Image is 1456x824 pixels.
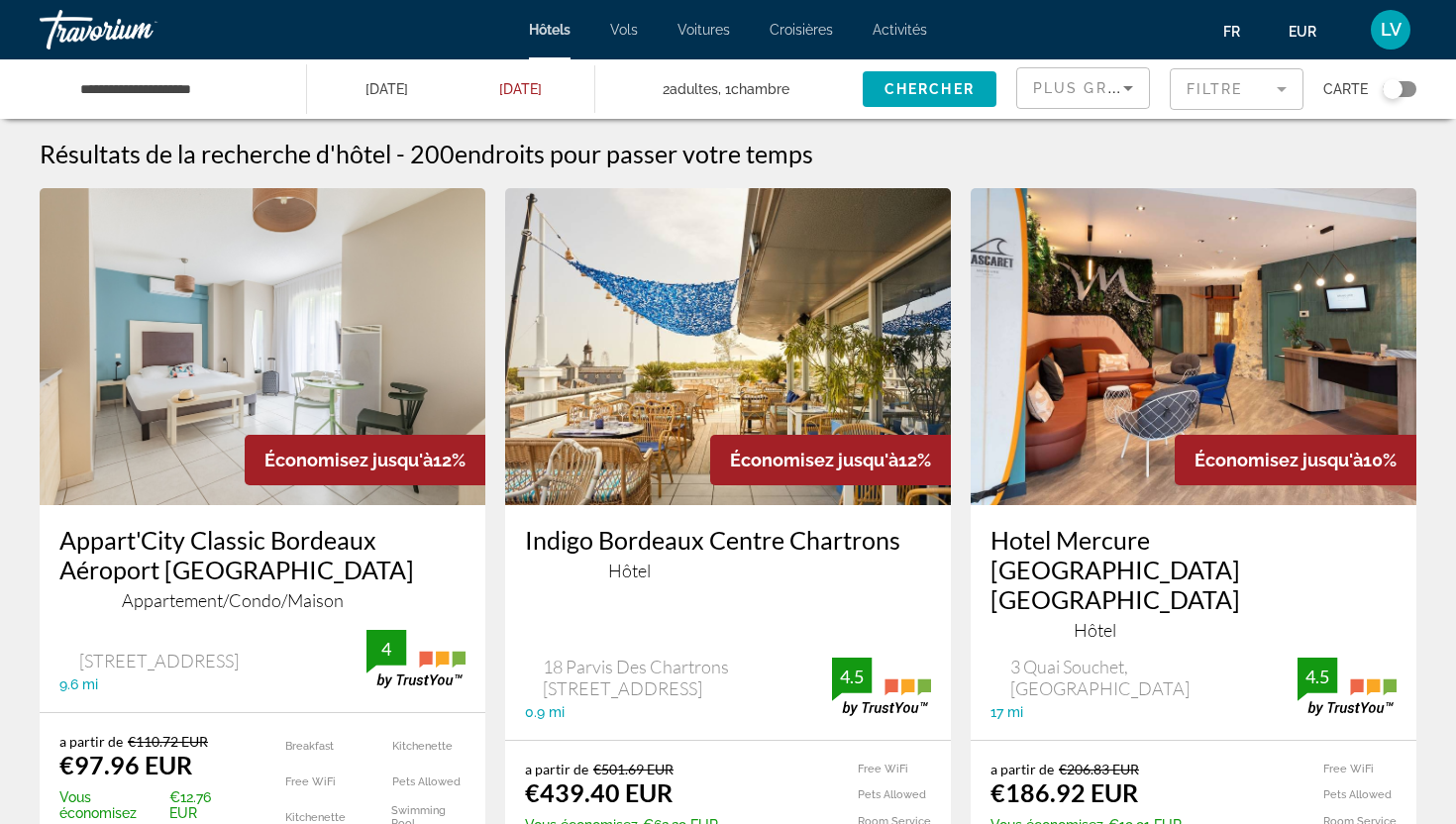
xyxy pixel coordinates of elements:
[873,22,927,38] a: Activités
[366,637,406,661] div: 4
[595,59,863,119] button: Travelers: 2 adults, 0 children
[40,188,485,505] img: Hotel image
[1033,80,1270,96] span: Plus grandes économies
[971,188,1416,505] img: Hotel image
[59,733,123,750] span: a partir de
[832,658,931,716] img: trustyou-badge.svg
[1289,24,1316,40] span: EUR
[359,769,466,794] li: Pets Allowed
[990,619,1397,641] div: 4 star Hotel
[718,75,789,103] span: , 1
[990,525,1397,614] a: Hotel Mercure [GEOGRAPHIC_DATA] [GEOGRAPHIC_DATA]
[59,676,98,692] span: 9.6 mi
[59,750,192,779] ins: €97.96 EUR
[593,761,674,777] del: €501.69 EUR
[525,761,588,777] span: a partir de
[252,733,359,759] li: Breakfast
[59,789,164,821] span: Vous économisez
[366,630,466,688] img: trustyou-badge.svg
[1290,787,1397,804] li: Pets Allowed
[670,81,718,97] span: Adultes
[1298,658,1397,716] img: trustyou-badge.svg
[1010,656,1298,699] span: 3 Quai Souchet, [GEOGRAPHIC_DATA]
[59,525,466,584] a: Appart'City Classic Bordeaux Aéroport [GEOGRAPHIC_DATA]
[505,188,951,505] img: Hotel image
[1365,9,1416,51] button: User Menu
[359,733,466,759] li: Kitchenette
[1368,80,1416,98] button: Toggle map
[990,777,1138,807] ins: €186.92 EUR
[59,789,237,821] p: €12.76 EUR
[1195,450,1363,470] span: Économisez jusqu'à
[543,656,832,699] span: 18 Parvis Des Chartrons [STREET_ADDRESS]
[1290,761,1397,777] li: Free WiFi
[525,777,673,807] ins: €439.40 EUR
[252,769,359,794] li: Free WiFi
[770,22,833,38] a: Croisières
[529,22,571,38] a: Hôtels
[525,704,565,720] span: 0.9 mi
[396,139,405,168] span: -
[730,450,898,470] span: Économisez jusqu'à
[990,704,1023,720] span: 17 mi
[990,761,1054,777] span: a partir de
[1033,76,1133,100] mat-select: Sort by
[1289,17,1335,46] button: Change currency
[608,560,651,581] span: Hôtel
[610,22,638,38] a: Vols
[1381,20,1402,40] span: LV
[455,139,813,168] span: endroits pour passer votre temps
[824,787,931,804] li: Pets Allowed
[1298,665,1337,688] div: 4.5
[1223,24,1240,40] span: fr
[525,525,931,555] a: Indigo Bordeaux Centre Chartrons
[824,761,931,777] li: Free WiFi
[40,4,238,55] a: Travorium
[40,139,391,168] h1: Résultats de la recherche d'hôtel
[731,81,789,97] span: Chambre
[663,75,718,103] span: 2
[863,71,996,107] button: Chercher
[410,139,813,168] h2: 200
[122,589,344,611] span: Appartement/Condo/Maison
[307,59,594,119] button: Check-in date: Sep 26, 2025 Check-out date: Sep 28, 2025
[525,560,931,581] div: 4 star Hotel
[264,450,433,470] span: Économisez jusqu'à
[128,733,208,750] del: €110.72 EUR
[884,81,975,97] span: Chercher
[79,650,239,671] span: [STREET_ADDRESS]
[1323,75,1368,103] span: Carte
[59,589,466,611] div: 3 star Apartment
[245,435,485,485] div: 12%
[1175,435,1416,485] div: 10%
[677,22,730,38] a: Voitures
[1059,761,1139,777] del: €206.83 EUR
[710,435,951,485] div: 12%
[1170,67,1303,111] button: Filter
[1074,619,1116,641] span: Hôtel
[832,665,872,688] div: 4.5
[1223,17,1259,46] button: Change language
